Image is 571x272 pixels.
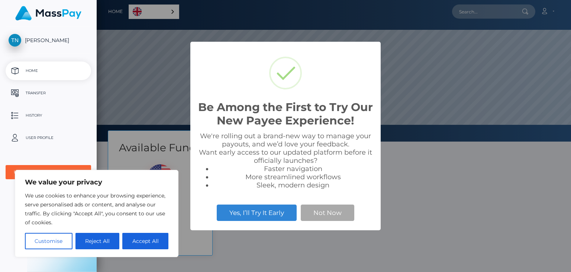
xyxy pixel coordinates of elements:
[15,170,178,257] div: We value your privacy
[9,110,88,121] p: History
[25,233,72,249] button: Customise
[198,101,373,127] h2: Be Among the First to Try Our New Payee Experience!
[25,191,168,227] p: We use cookies to enhance your browsing experience, serve personalised ads or content, and analys...
[122,233,168,249] button: Accept All
[9,132,88,143] p: User Profile
[217,205,297,221] button: Yes, I’ll Try It Early
[198,132,373,189] div: We're rolling out a brand-new way to manage your payouts, and we’d love your feedback. Want early...
[213,173,373,181] li: More streamlined workflows
[9,65,88,76] p: Home
[25,178,168,187] p: We value your privacy
[14,169,75,175] div: User Agreements
[301,205,354,221] button: Not Now
[6,37,91,44] span: [PERSON_NAME]
[15,6,81,20] img: MassPay
[9,88,88,99] p: Transfer
[75,233,120,249] button: Reject All
[213,181,373,189] li: Sleek, modern design
[213,165,373,173] li: Faster navigation
[6,165,91,179] button: User Agreements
